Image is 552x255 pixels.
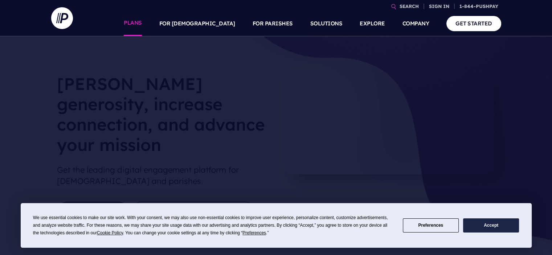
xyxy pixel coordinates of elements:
button: Accept [463,218,519,233]
a: GET STARTED [446,16,501,31]
a: EXPLORE [360,11,385,36]
a: SOLUTIONS [310,11,343,36]
a: FOR [DEMOGRAPHIC_DATA] [159,11,235,36]
a: COMPANY [402,11,429,36]
button: Preferences [403,218,459,233]
span: Cookie Policy [97,230,123,235]
a: FOR PARISHES [253,11,293,36]
div: We use essential cookies to make our site work. With your consent, we may also use non-essential ... [33,214,394,237]
span: Preferences [242,230,266,235]
div: Cookie Consent Prompt [21,203,532,248]
a: PLANS [124,11,142,36]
